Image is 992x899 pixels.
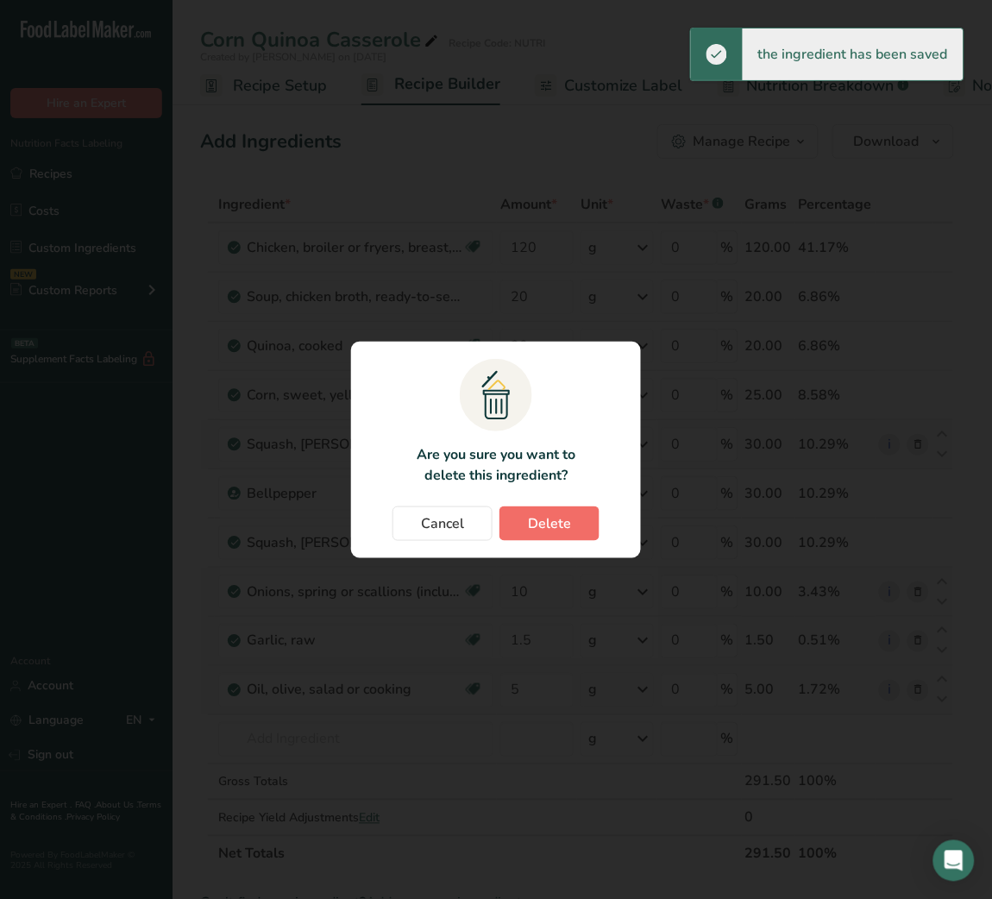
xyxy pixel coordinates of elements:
[421,513,464,534] span: Cancel
[933,840,975,882] div: Open Intercom Messenger
[743,28,964,80] div: the ingredient has been saved
[499,506,600,541] button: Delete
[528,513,571,534] span: Delete
[392,506,493,541] button: Cancel
[406,444,585,486] p: Are you sure you want to delete this ingredient?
